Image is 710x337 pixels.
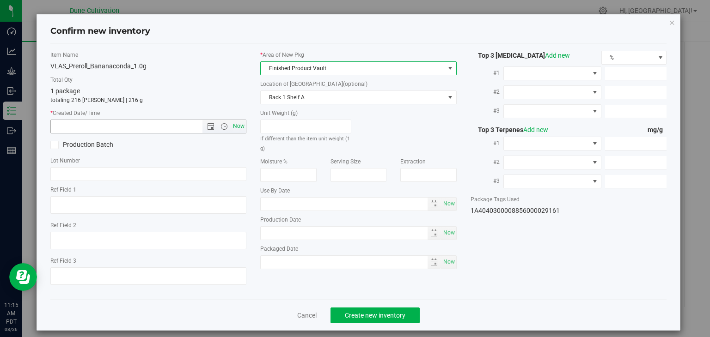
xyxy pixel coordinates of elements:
label: Production Batch [50,140,141,150]
span: Open the time view [216,123,232,130]
span: % [602,51,655,64]
label: #1 [471,65,503,81]
span: 1 package [50,87,80,95]
span: Set Current date [441,226,457,240]
label: #1 [471,135,503,151]
span: select [441,256,456,269]
span: Top 3 [MEDICAL_DATA] [471,52,570,59]
label: Package Tags Used [471,195,667,204]
span: select [428,256,441,269]
span: (optional) [343,81,367,87]
span: mg/g [648,126,667,133]
label: Item Name [50,51,247,59]
div: 1A4040300008856000029161 [471,206,667,216]
label: #2 [471,154,503,170]
label: #3 [471,173,503,189]
span: Set Current date [231,120,247,133]
a: Add new [545,52,570,59]
label: Lot Number [50,156,247,165]
span: select [445,91,456,104]
span: Rack 1 Shelf A [261,91,445,104]
label: Ref Field 2 [50,221,247,229]
label: Ref Field 3 [50,257,247,265]
label: Area of New Pkg [260,51,457,59]
label: Created Date/Time [50,109,247,117]
label: Packaged Date [260,245,457,253]
h4: Confirm new inventory [50,25,150,37]
span: Finished Product Vault [261,62,445,75]
label: Unit Weight (g) [260,109,351,117]
button: Create new inventory [331,307,420,323]
span: select [428,227,441,240]
label: Production Date [260,216,457,224]
span: select [441,198,456,211]
span: Top 3 Terpenes [471,126,548,133]
p: totaling 216 [PERSON_NAME] | 216 g [50,96,247,104]
label: #2 [471,84,503,100]
span: Set Current date [441,197,457,211]
small: If different than the item unit weight (1 g) [260,136,350,151]
span: Create new inventory [345,312,405,319]
label: #3 [471,102,503,119]
span: Set Current date [441,255,457,269]
span: select [428,198,441,211]
a: Cancel [297,311,317,320]
iframe: Resource center [9,263,37,291]
span: select [441,227,456,240]
label: Location of [GEOGRAPHIC_DATA] [260,80,457,88]
label: Ref Field 1 [50,186,247,194]
label: Serving Size [331,157,387,166]
label: Moisture % [260,157,317,166]
label: Extraction [400,157,457,166]
label: Use By Date [260,187,457,195]
span: Open the date view [203,123,219,130]
a: Add new [523,126,548,133]
label: Total Qty [50,76,247,84]
div: VLAS_Preroll_Bananaconda_1.0g [50,61,247,71]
